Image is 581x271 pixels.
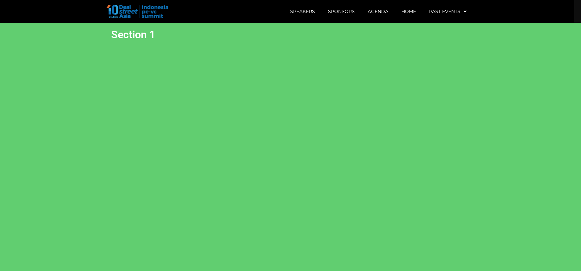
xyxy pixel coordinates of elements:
a: Past Events [423,4,473,19]
a: Speakers [284,4,321,19]
a: Home [395,4,423,19]
h2: Section 1 [111,29,287,40]
a: Agenda [361,4,395,19]
a: Sponsors [321,4,361,19]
